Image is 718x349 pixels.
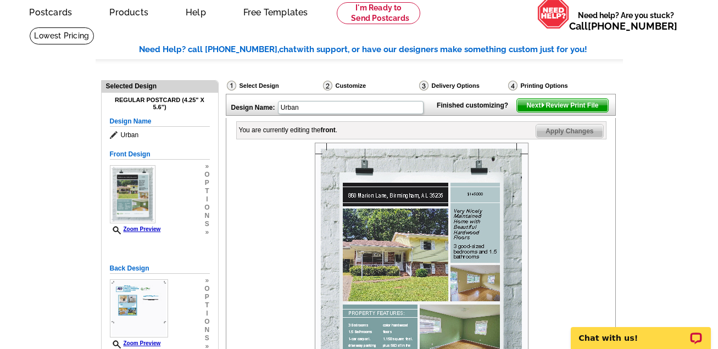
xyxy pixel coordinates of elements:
img: small-thumb.jpg [110,279,168,337]
span: t [204,301,209,309]
img: Delivery Options [419,81,428,91]
a: Zoom Preview [110,226,161,232]
span: n [204,212,209,220]
img: Printing Options & Summary [508,81,517,91]
h5: Front Design [110,149,210,160]
img: button-next-arrow-white.png [541,103,546,108]
span: » [204,228,209,237]
h4: Regular Postcard (4.25" x 5.6") [110,97,210,111]
img: Customize [323,81,332,91]
span: » [204,162,209,171]
div: Printing Options [507,80,605,91]
span: p [204,293,209,301]
span: Call [570,20,678,32]
iframe: LiveChat chat widget [564,314,718,349]
h5: Back Design [110,263,210,274]
span: s [204,334,209,342]
div: You are currently editing the . [239,125,338,135]
span: Next Review Print File [517,99,608,112]
img: Z18878257_00001_1.jpg [110,165,156,223]
span: o [204,318,209,326]
span: » [204,277,209,285]
span: n [204,326,209,334]
a: Zoom Preview [110,340,161,346]
img: Select Design [227,81,236,91]
div: Selected Design [102,81,218,91]
span: Need help? Are you stuck? [570,10,683,32]
div: Customize [322,80,418,94]
span: o [204,171,209,179]
span: t [204,187,209,195]
span: s [204,220,209,228]
div: Need Help? call [PHONE_NUMBER], with support, or have our designers make something custom just fo... [140,43,623,56]
h5: Design Name [110,116,210,127]
div: Select Design [226,80,322,94]
span: p [204,179,209,187]
span: i [204,309,209,318]
div: Delivery Options [418,80,507,91]
a: [PHONE_NUMBER] [588,20,678,32]
span: chat [280,44,297,54]
span: o [204,285,209,293]
span: o [204,204,209,212]
span: i [204,195,209,204]
b: front [321,126,336,134]
strong: Finished customizing? [437,102,515,109]
span: Urban [110,130,210,140]
span: Apply Changes [536,125,603,138]
strong: Design Name: [231,104,275,111]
